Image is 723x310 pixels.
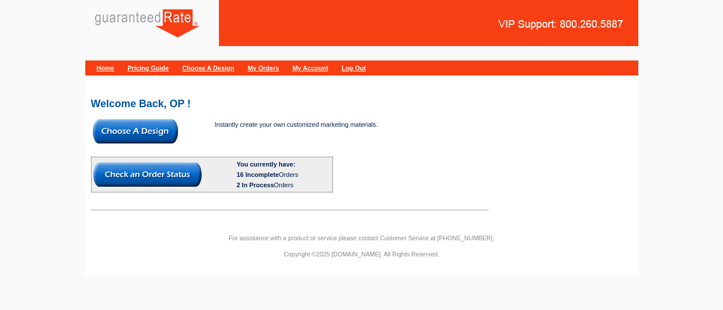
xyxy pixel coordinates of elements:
[248,65,279,71] a: My Orders
[215,121,378,128] span: Instantly create your own customized marketing materials.
[127,65,169,71] a: Pricing Guide
[342,65,366,71] a: Log Out
[93,119,178,143] img: button-choose-design.gif
[237,169,331,190] div: Orders Orders
[237,182,274,188] span: 2 In Process
[93,162,202,187] img: button-check-order-status.gif
[237,161,296,168] b: You currently have:
[237,171,279,178] span: 16 Incomplete
[97,65,115,71] a: Home
[182,65,234,71] a: Choose A Design
[85,233,638,243] p: For assistance with a product or service please contact Customer Service at [PHONE_NUMBER].
[85,249,638,259] p: Copyright ©2025 [DOMAIN_NAME]. All Rights Reserved.
[91,99,633,109] h2: Welcome Back, OP !
[293,65,328,71] a: My Account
